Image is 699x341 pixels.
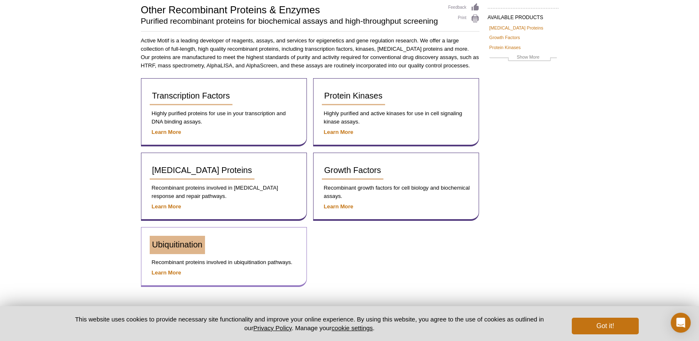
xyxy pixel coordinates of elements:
[150,87,232,105] a: Transcription Factors
[322,184,470,200] p: Recombinant growth factors for cell biology and biochemical assays.
[152,240,203,249] span: Ubiquitination
[489,44,521,51] a: Protein Kinases
[152,129,181,135] a: Learn More
[322,87,385,105] a: Protein Kinases
[150,184,298,200] p: Recombinant proteins involved in [MEDICAL_DATA] response and repair pathways.
[489,53,557,63] a: Show More
[152,203,181,210] a: Learn More
[322,109,470,126] p: Highly purified and active kinases for use in cell signaling kinase assays.
[61,315,558,332] p: This website uses cookies to provide necessary site functionality and improve your online experie...
[141,3,440,15] h1: Other Recombinant Proteins & Enzymes
[150,109,298,126] p: Highly purified proteins for use in your transcription and DNA binding assays.
[150,236,205,254] a: Ubiquitination
[324,166,381,175] span: Growth Factors
[253,324,291,331] a: Privacy Policy
[150,258,298,267] p: Recombinant proteins involved in ubiquitination pathways.
[150,161,254,180] a: [MEDICAL_DATA] Proteins
[152,269,181,276] a: Learn More
[331,324,373,331] button: cookie settings
[489,24,543,32] a: [MEDICAL_DATA] Proteins
[448,14,479,23] a: Print
[572,318,638,334] button: Got it!
[489,34,520,41] a: Growth Factors
[152,91,230,100] span: Transcription Factors
[488,8,558,23] h2: AVAILABLE PRODUCTS
[141,17,440,25] h2: Purified recombinant proteins for biochemical assays and high-throughput screening
[324,203,353,210] a: Learn More
[324,91,383,100] span: Protein Kinases
[671,313,691,333] div: Open Intercom Messenger
[322,161,384,180] a: Growth Factors
[141,37,479,70] p: Active Motif is a leading developer of reagents, assays, and services for epigenetics and gene re...
[448,3,479,12] a: Feedback
[152,166,252,175] span: [MEDICAL_DATA] Proteins
[324,129,353,135] a: Learn More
